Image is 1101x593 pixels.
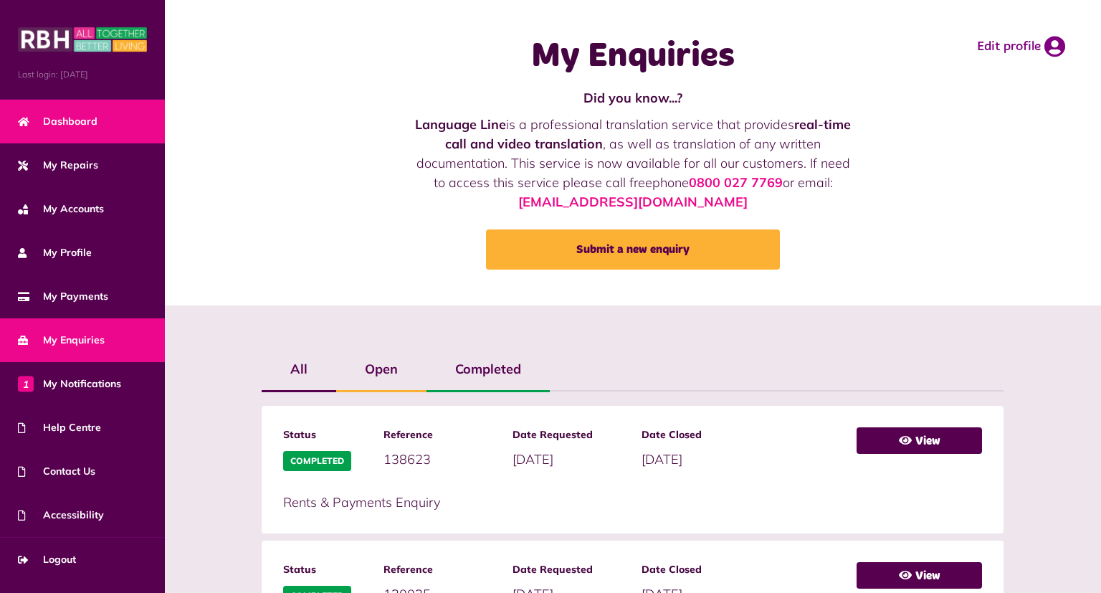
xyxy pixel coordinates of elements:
[18,333,105,348] span: My Enquiries
[283,562,369,577] span: Status
[689,174,783,191] a: 0800 027 7769
[857,427,982,454] a: View
[642,562,756,577] span: Date Closed
[18,201,104,217] span: My Accounts
[642,427,756,442] span: Date Closed
[445,116,851,152] strong: real-time call and video translation
[18,289,108,304] span: My Payments
[18,376,34,392] span: 1
[518,194,748,210] a: [EMAIL_ADDRESS][DOMAIN_NAME]
[513,427,627,442] span: Date Requested
[486,229,780,270] a: Submit a new enquiry
[414,115,853,212] p: is a professional translation service that provides , as well as translation of any written docum...
[415,116,506,133] strong: Language Line
[414,36,853,77] h1: My Enquiries
[18,464,95,479] span: Contact Us
[18,245,92,260] span: My Profile
[583,90,682,106] strong: Did you know...?
[18,68,147,81] span: Last login: [DATE]
[336,348,426,390] label: Open
[383,427,498,442] span: Reference
[977,36,1065,57] a: Edit profile
[513,562,627,577] span: Date Requested
[18,158,98,173] span: My Repairs
[426,348,550,390] label: Completed
[262,348,336,390] label: All
[283,427,369,442] span: Status
[18,420,101,435] span: Help Centre
[18,114,97,129] span: Dashboard
[283,493,842,512] p: Rents & Payments Enquiry
[513,451,553,468] span: [DATE]
[383,562,498,577] span: Reference
[18,552,76,567] span: Logout
[18,25,147,54] img: MyRBH
[857,562,982,589] a: View
[642,451,682,468] span: [DATE]
[18,376,121,392] span: My Notifications
[383,451,431,468] span: 138623
[18,508,104,523] span: Accessibility
[283,451,351,471] span: Completed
